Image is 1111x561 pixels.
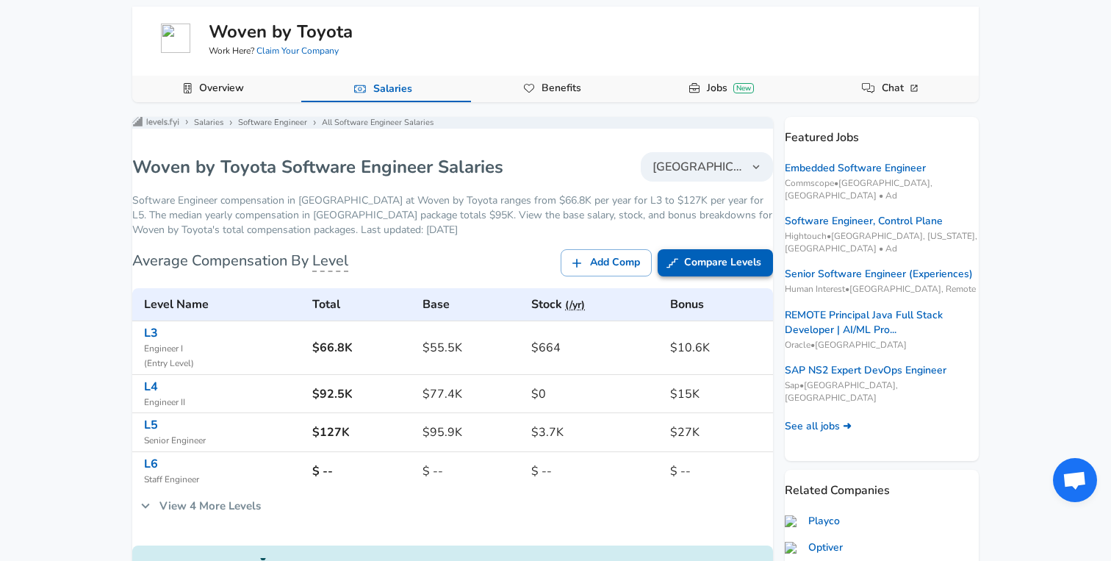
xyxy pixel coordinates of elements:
[1053,458,1097,502] div: Open chat
[312,384,411,404] h6: $92.5K
[132,490,269,521] a: View 4 More Levels
[565,296,585,315] button: (/yr)
[144,396,301,410] span: Engineer II
[238,117,307,129] a: Software Engineer
[144,379,158,395] a: L4
[312,294,411,315] h6: Total
[670,461,767,482] h6: $ --
[670,294,767,315] h6: Bonus
[209,45,339,57] span: Work Here?
[785,283,979,296] span: Human Interest • [GEOGRAPHIC_DATA], Remote
[785,230,979,255] span: Hightouch • [GEOGRAPHIC_DATA], [US_STATE], [GEOGRAPHIC_DATA] • Ad
[785,267,973,282] a: Senior Software Engineer (Experiences)
[785,214,943,229] a: Software Engineer, Control Plane
[194,117,223,129] a: Salaries
[367,76,418,101] a: Salaries
[641,152,773,182] button: [GEOGRAPHIC_DATA]
[144,456,158,472] a: L6
[144,325,158,341] a: L3
[785,470,979,499] p: Related Companies
[312,422,411,443] h6: $127K
[785,161,926,176] a: Embedded Software Engineer
[531,337,658,358] h6: $664
[785,515,802,527] img: play.co
[312,337,411,358] h6: $66.8K
[144,357,301,371] span: ( Entry Level )
[785,177,979,202] span: Commscope • [GEOGRAPHIC_DATA], [GEOGRAPHIC_DATA] • Ad
[785,514,840,529] a: Playco
[144,294,301,315] h6: Level Name
[144,417,158,433] a: L5
[531,384,658,404] h6: $0
[322,117,434,129] p: All Software Engineer Salaries
[670,422,767,443] h6: $27K
[423,294,519,315] h6: Base
[876,76,927,101] a: Chat
[132,288,773,491] table: Woven by Toyota's Software Engineer levels
[132,193,773,237] p: Software Engineer compensation in [GEOGRAPHIC_DATA] at Woven by Toyota ranges from $66.8K per yea...
[733,83,754,93] div: New
[144,434,301,449] span: Senior Engineer
[531,294,658,315] h6: Stock
[144,473,301,487] span: Staff Engineer
[132,155,503,179] h1: Woven by Toyota Software Engineer Salaries
[785,117,979,146] p: Featured Jobs
[701,76,760,101] a: JobsNew
[256,45,339,57] a: Claim Your Company
[561,249,652,276] a: Add Comp
[658,249,773,276] a: Compare Levels
[785,542,802,554] img: optiver.com
[785,308,979,337] a: REMOTE Principal Java Full Stack Developer | AI/ML Pro...
[132,76,979,102] div: Company Data Navigation
[670,337,767,358] h6: $10.6K
[652,158,744,176] span: [GEOGRAPHIC_DATA]
[193,76,250,101] a: Overview
[161,24,190,53] img: woven-planet.global
[312,251,348,272] span: Level
[536,76,587,101] a: Benefits
[423,337,519,358] h6: $55.5K
[423,461,519,482] h6: $ --
[785,419,852,434] a: See all jobs ➜
[423,384,519,404] h6: $77.4K
[670,384,767,404] h6: $15K
[785,339,979,351] span: Oracle • [GEOGRAPHIC_DATA]
[312,461,411,482] h6: $ --
[531,461,658,482] h6: $ --
[785,363,946,378] a: SAP NS2 Expert DevOps Engineer
[144,342,301,357] span: Engineer I
[785,379,979,404] span: Sap • [GEOGRAPHIC_DATA], [GEOGRAPHIC_DATA]
[423,422,519,443] h6: $95.9K
[209,19,353,44] h5: Woven by Toyota
[531,422,658,443] h6: $3.7K
[785,540,843,555] a: Optiver
[132,249,348,273] h6: Average Compensation By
